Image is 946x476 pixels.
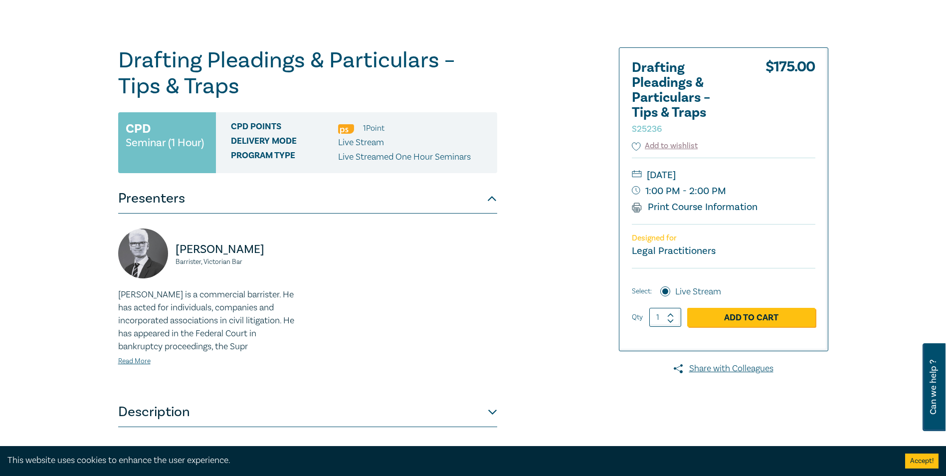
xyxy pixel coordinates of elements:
[649,308,681,327] input: 1
[675,285,721,298] label: Live Stream
[363,122,384,135] li: 1 Point
[632,60,742,135] h2: Drafting Pleadings & Particulars – Tips & Traps
[765,60,815,140] div: $ 175.00
[632,312,643,323] label: Qty
[619,362,828,375] a: Share with Colleagues
[929,349,938,425] span: Can we help ?
[687,308,815,327] a: Add to Cart
[632,244,716,257] small: Legal Practitioners
[7,454,890,467] div: This website uses cookies to enhance the user experience.
[118,184,497,214] button: Presenters
[632,167,815,183] small: [DATE]
[632,201,758,214] a: Print Course Information
[632,140,698,152] button: Add to wishlist
[905,454,939,469] button: Accept cookies
[632,286,652,297] span: Select:
[632,123,662,135] small: S25236
[231,122,338,135] span: CPD Points
[231,151,338,164] span: Program type
[126,120,151,138] h3: CPD
[632,234,815,243] p: Designed for
[632,183,815,199] small: 1:00 PM - 2:00 PM
[338,151,471,164] p: Live Streamed One Hour Seminars
[118,357,151,366] a: Read More
[338,124,354,134] img: Professional Skills
[126,138,204,148] small: Seminar (1 Hour)
[118,229,168,278] img: https://s3.ap-southeast-2.amazonaws.com/leo-cussen-store-production-content/Contacts/Warren%20Smi...
[231,136,338,149] span: Delivery Mode
[118,397,497,427] button: Description
[338,137,384,148] span: Live Stream
[176,258,302,265] small: Barrister, Victorian Bar
[118,47,497,99] h1: Drafting Pleadings & Particulars – Tips & Traps
[176,241,302,257] p: [PERSON_NAME]
[118,288,302,353] p: [PERSON_NAME] is a commercial barrister. He has acted for individuals, companies and incorporated...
